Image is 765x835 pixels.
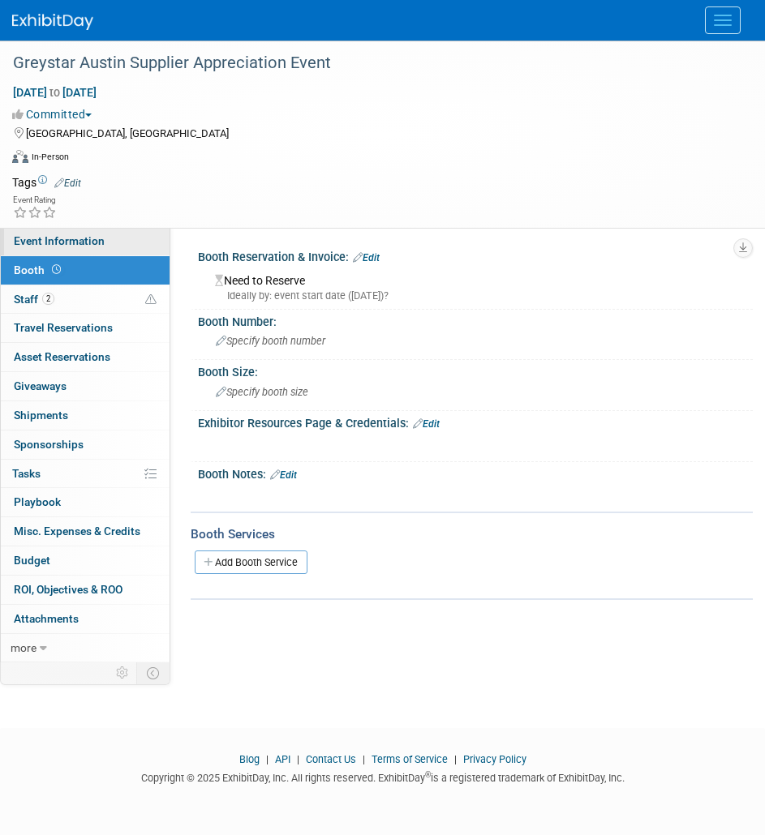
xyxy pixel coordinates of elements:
[1,285,170,314] a: Staff2
[12,106,98,122] button: Committed
[145,293,157,307] span: Potential Scheduling Conflict -- at least one attendee is tagged in another overlapping event.
[14,263,64,276] span: Booth
[14,350,110,363] span: Asset Reservations
[198,310,753,330] div: Booth Number:
[275,753,290,765] a: API
[31,151,69,163] div: In-Person
[14,525,140,537] span: Misc. Expenses & Credits
[1,488,170,516] a: Playbook
[270,469,297,481] a: Edit
[49,263,64,276] span: Booth not reserved yet
[1,634,170,662] a: more
[215,289,741,303] div: Ideally by: event start date ([DATE])?
[306,753,356,765] a: Contact Us
[198,245,753,266] div: Booth Reservation & Invoice:
[425,770,431,779] sup: ®
[11,641,37,654] span: more
[137,662,170,683] td: Toggle Event Tabs
[12,85,97,100] span: [DATE] [DATE]
[14,409,68,422] span: Shipments
[198,360,753,380] div: Booth Size:
[1,343,170,371] a: Asset Reservations
[293,753,303,765] span: |
[1,430,170,459] a: Sponsorships
[12,467,41,480] span: Tasks
[14,554,50,567] span: Budget
[195,550,307,574] a: Add Booth Service
[14,583,122,596] span: ROI, Objectives & ROO
[1,227,170,255] a: Event Information
[14,293,54,306] span: Staff
[12,174,81,191] td: Tags
[1,546,170,575] a: Budget
[12,148,745,172] div: Event Format
[1,517,170,546] a: Misc. Expenses & Credits
[262,753,273,765] span: |
[1,401,170,430] a: Shipments
[42,293,54,305] span: 2
[14,612,79,625] span: Attachments
[198,462,753,483] div: Booth Notes:
[14,321,113,334] span: Travel Reservations
[12,767,753,786] div: Copyright © 2025 ExhibitDay, Inc. All rights reserved. ExhibitDay is a registered trademark of Ex...
[353,252,380,263] a: Edit
[372,753,448,765] a: Terms of Service
[1,372,170,400] a: Giveaways
[463,753,526,765] a: Privacy Policy
[13,196,57,204] div: Event Rating
[14,495,61,508] span: Playbook
[191,525,753,543] div: Booth Services
[109,662,137,683] td: Personalize Event Tab Strip
[12,150,28,163] img: Format-Inperson.png
[1,576,170,604] a: ROI, Objectives & ROO
[198,411,753,432] div: Exhibitor Resources Page & Credentials:
[1,605,170,633] a: Attachments
[359,753,369,765] span: |
[216,386,308,398] span: Specify booth size
[705,6,741,34] button: Menu
[450,753,461,765] span: |
[7,49,733,78] div: Greystar Austin Supplier Appreciation Event
[47,86,62,99] span: to
[14,234,105,247] span: Event Information
[216,335,325,347] span: Specify booth number
[1,256,170,285] a: Booth
[12,14,93,30] img: ExhibitDay
[54,178,81,189] a: Edit
[413,418,440,430] a: Edit
[239,753,260,765] a: Blog
[210,268,741,303] div: Need to Reserve
[1,314,170,342] a: Travel Reservations
[26,127,229,139] span: [GEOGRAPHIC_DATA], [GEOGRAPHIC_DATA]
[1,460,170,488] a: Tasks
[14,438,84,451] span: Sponsorships
[14,379,67,392] span: Giveaways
